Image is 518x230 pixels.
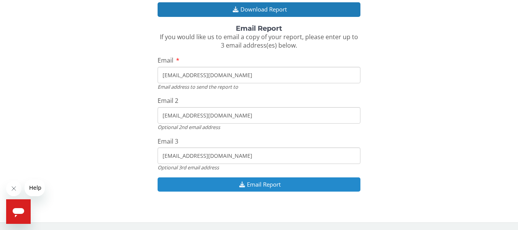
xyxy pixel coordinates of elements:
[236,24,282,33] strong: Email Report
[158,2,360,17] button: Download Report
[6,181,21,196] iframe: Close message
[160,33,358,50] span: If you would like us to email a copy of your report, please enter up to 3 email address(es) below.
[158,96,178,105] span: Email 2
[158,137,178,146] span: Email 3
[25,179,45,196] iframe: Message from company
[158,177,360,192] button: Email Report
[158,124,360,131] div: Optional 2nd email address
[158,164,360,171] div: Optional 3rd email address
[158,56,173,65] span: Email
[6,199,31,224] iframe: Button to launch messaging window
[158,83,360,90] div: Email address to send the report to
